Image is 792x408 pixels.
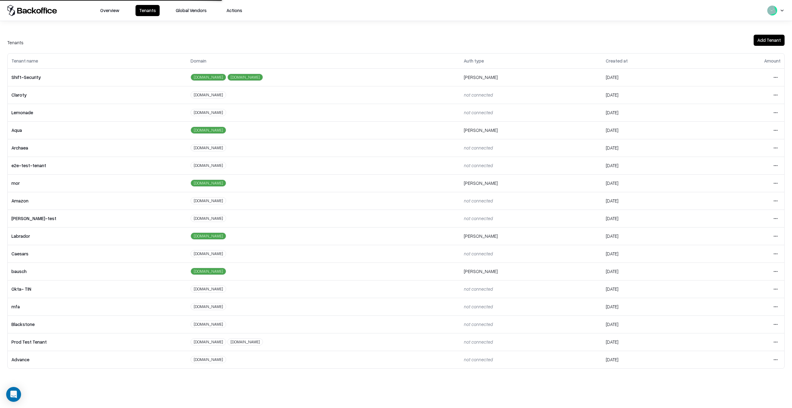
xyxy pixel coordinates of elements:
[464,251,493,256] span: not connected
[602,192,703,210] td: [DATE]
[602,227,703,245] td: [DATE]
[8,174,187,192] td: mor
[191,268,226,275] div: [DOMAIN_NAME]
[223,5,246,16] button: Actions
[464,268,498,274] span: [PERSON_NAME]
[464,92,493,98] span: not connected
[464,74,498,80] span: [PERSON_NAME]
[464,127,498,133] span: [PERSON_NAME]
[8,68,187,86] td: Shift-Security
[602,333,703,351] td: [DATE]
[602,104,703,121] td: [DATE]
[6,387,21,402] div: Open Intercom Messenger
[602,68,703,86] td: [DATE]
[602,139,703,157] td: [DATE]
[191,303,226,310] div: [DOMAIN_NAME]
[8,245,187,263] td: Caesars
[191,356,226,363] div: [DOMAIN_NAME]
[602,351,703,368] td: [DATE]
[191,109,226,116] div: [DOMAIN_NAME]
[8,298,187,315] td: mfa
[464,215,493,221] span: not connected
[602,121,703,139] td: [DATE]
[602,86,703,104] td: [DATE]
[464,163,493,168] span: not connected
[464,321,493,327] span: not connected
[464,145,493,150] span: not connected
[191,144,226,151] div: [DOMAIN_NAME]
[8,263,187,280] td: bausch
[191,215,226,222] div: [DOMAIN_NAME]
[602,174,703,192] td: [DATE]
[754,35,785,46] button: Add Tenant
[191,321,226,328] div: [DOMAIN_NAME]
[602,298,703,315] td: [DATE]
[8,192,187,210] td: Amazon
[172,5,210,16] button: Global Vendors
[191,250,226,257] div: [DOMAIN_NAME]
[602,263,703,280] td: [DATE]
[191,338,226,345] div: [DOMAIN_NAME]
[8,351,187,368] td: Advance
[97,5,123,16] button: Overview
[136,5,160,16] button: Tenants
[191,197,226,204] div: [DOMAIN_NAME]
[464,180,498,186] span: [PERSON_NAME]
[8,121,187,139] td: Aqua
[602,245,703,263] td: [DATE]
[8,333,187,351] td: Prod Test Tenant
[7,39,24,46] div: Tenants
[191,232,226,240] div: [DOMAIN_NAME]
[191,127,226,134] div: [DOMAIN_NAME]
[227,338,263,345] div: [DOMAIN_NAME]
[8,157,187,174] td: e2e-test-tenant
[464,304,493,309] span: not connected
[191,162,226,169] div: [DOMAIN_NAME]
[191,74,226,81] div: [DOMAIN_NAME]
[227,74,263,81] div: [DOMAIN_NAME]
[191,91,226,98] div: [DOMAIN_NAME]
[464,110,493,115] span: not connected
[464,286,493,292] span: not connected
[8,315,187,333] td: Blackstone
[191,180,226,187] div: [DOMAIN_NAME]
[8,139,187,157] td: Archaea
[8,104,187,121] td: Lemonade
[602,54,703,68] th: Created at
[8,227,187,245] td: Labrador
[187,54,460,68] th: Domain
[464,339,493,345] span: not connected
[464,198,493,203] span: not connected
[464,233,498,239] span: [PERSON_NAME]
[460,54,602,68] th: Auth type
[8,54,187,68] th: Tenant name
[8,210,187,227] td: [PERSON_NAME]-test
[602,315,703,333] td: [DATE]
[602,157,703,174] td: [DATE]
[191,285,226,293] div: [DOMAIN_NAME]
[602,280,703,298] td: [DATE]
[8,86,187,104] td: Claroty
[602,210,703,227] td: [DATE]
[8,280,187,298] td: Okta- TIN
[703,54,784,68] th: Amount
[464,357,493,362] span: not connected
